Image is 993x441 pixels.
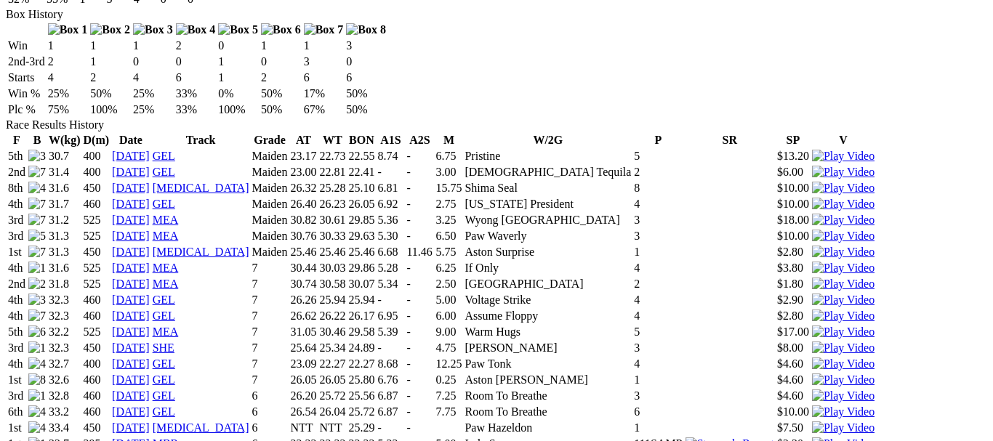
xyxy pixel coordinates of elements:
a: [DATE] [112,294,150,306]
img: Box 5 [218,23,258,36]
img: Play Video [812,278,875,291]
td: 8.74 [377,149,404,163]
td: 50% [260,102,302,117]
img: 7 [28,166,46,179]
td: 400 [83,149,110,163]
td: 5.30 [377,229,404,243]
td: $3.80 [776,261,810,275]
td: 4 [132,70,174,85]
a: [DATE] [112,341,150,354]
img: Box 7 [304,23,344,36]
td: Pristine [464,149,632,163]
td: - [406,229,433,243]
th: W/2G [464,133,632,147]
td: 525 [83,261,110,275]
td: 460 [83,309,110,323]
td: 460 [83,197,110,211]
th: Date [111,133,150,147]
td: 0 [260,54,302,69]
td: 26.22 [318,309,346,323]
a: Watch Replay on Watchdog [812,278,875,290]
th: Grade [252,133,289,147]
td: 2 [89,70,131,85]
a: MEA [153,230,179,242]
td: - [377,165,404,179]
td: $10.00 [776,229,810,243]
td: $6.00 [776,165,810,179]
td: [US_STATE] President [464,197,632,211]
td: 0 [175,54,217,69]
a: [DATE] [112,357,150,370]
td: 1 [47,39,89,53]
td: 5.36 [377,213,404,227]
td: 525 [83,229,110,243]
td: 5.00 [435,293,462,307]
a: [DATE] [112,389,150,402]
td: 50% [89,86,131,101]
img: Play Video [812,325,875,339]
td: 67% [303,102,345,117]
td: - [406,181,433,195]
td: 25.94 [347,293,375,307]
img: Play Video [812,262,875,275]
td: 1 [217,54,259,69]
a: [DATE] [112,150,150,162]
td: 6.81 [377,181,404,195]
td: 6.75 [435,149,462,163]
a: GEL [153,294,175,306]
td: 17% [303,86,345,101]
a: Watch Replay on Watchdog [812,325,875,338]
th: A1S [377,133,404,147]
td: 6 [345,70,387,85]
a: MEA [153,278,179,290]
td: - [377,293,404,307]
img: 1 [28,341,46,355]
td: 4 [633,197,683,211]
td: If Only [464,261,632,275]
td: 7 [252,261,289,275]
td: Plc % [7,102,46,117]
a: [DATE] [112,198,150,210]
td: Maiden [252,229,289,243]
td: 31.3 [48,229,81,243]
td: 23.00 [289,165,317,179]
img: Play Video [812,246,875,259]
td: 26.62 [289,309,317,323]
td: 4th [7,261,26,275]
td: 31.2 [48,213,81,227]
img: Play Video [812,214,875,227]
td: 6 [175,70,217,85]
a: GEL [153,150,175,162]
td: 15.75 [435,181,462,195]
img: 1 [28,262,46,275]
td: 6.68 [377,245,404,259]
a: Watch Replay on Watchdog [812,341,875,354]
td: Maiden [252,245,289,259]
td: 3.25 [435,213,462,227]
td: Maiden [252,197,289,211]
td: 33% [175,86,217,101]
img: Box 8 [346,23,386,36]
img: Play Video [812,230,875,243]
img: Play Video [812,341,875,355]
td: 6 [303,70,345,85]
a: GEL [153,357,175,370]
th: WT [318,133,346,147]
td: 1 [217,70,259,85]
a: [DATE] [112,405,150,418]
a: [DATE] [112,373,150,386]
img: Play Video [812,357,875,371]
td: 30.74 [289,277,317,291]
img: Play Video [812,198,875,211]
td: 29.63 [347,229,375,243]
td: 25.94 [318,293,346,307]
img: 1 [28,389,46,402]
td: 4 [47,70,89,85]
td: 0 [345,54,387,69]
td: Paw Waverly [464,229,632,243]
td: - [406,149,433,163]
td: 23.17 [289,149,317,163]
img: 6 [28,325,46,339]
th: Track [152,133,250,147]
td: 5.34 [377,277,404,291]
